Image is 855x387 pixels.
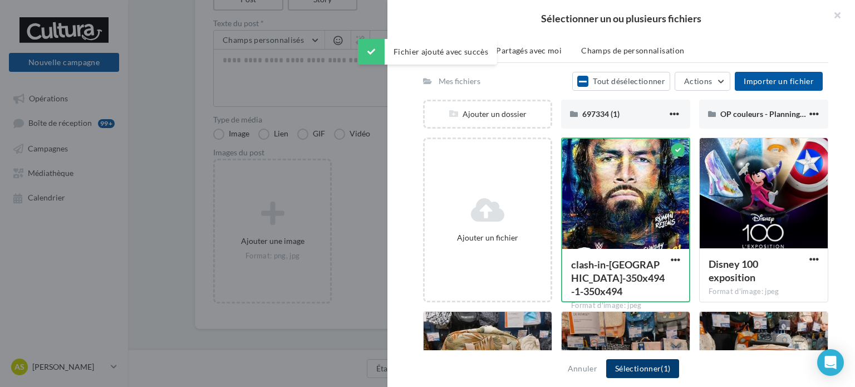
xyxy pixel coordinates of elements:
[606,359,679,378] button: Sélectionner(1)
[572,72,670,91] button: Tout désélectionner
[709,287,819,297] div: Format d'image: jpeg
[496,46,562,55] span: Partagés avec moi
[661,364,670,373] span: (1)
[563,362,602,375] button: Annuler
[675,72,730,91] button: Actions
[817,349,844,376] div: Open Intercom Messenger
[405,13,837,23] h2: Sélectionner un ou plusieurs fichiers
[581,46,684,55] span: Champs de personnalisation
[684,76,712,86] span: Actions
[358,39,497,65] div: Fichier ajouté avec succès
[429,232,546,243] div: Ajouter un fichier
[709,258,758,283] span: Disney 100 exposition
[720,109,825,119] span: OP couleurs - Planning A4.pdf
[439,76,480,87] div: Mes fichiers
[571,301,680,311] div: Format d'image: jpeg
[744,76,814,86] span: Importer un fichier
[425,109,551,120] div: Ajouter un dossier
[571,258,665,297] span: clash-in-paris-350x494-1-350x494
[735,72,823,91] button: Importer un fichier
[582,109,620,119] span: 697334 (1)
